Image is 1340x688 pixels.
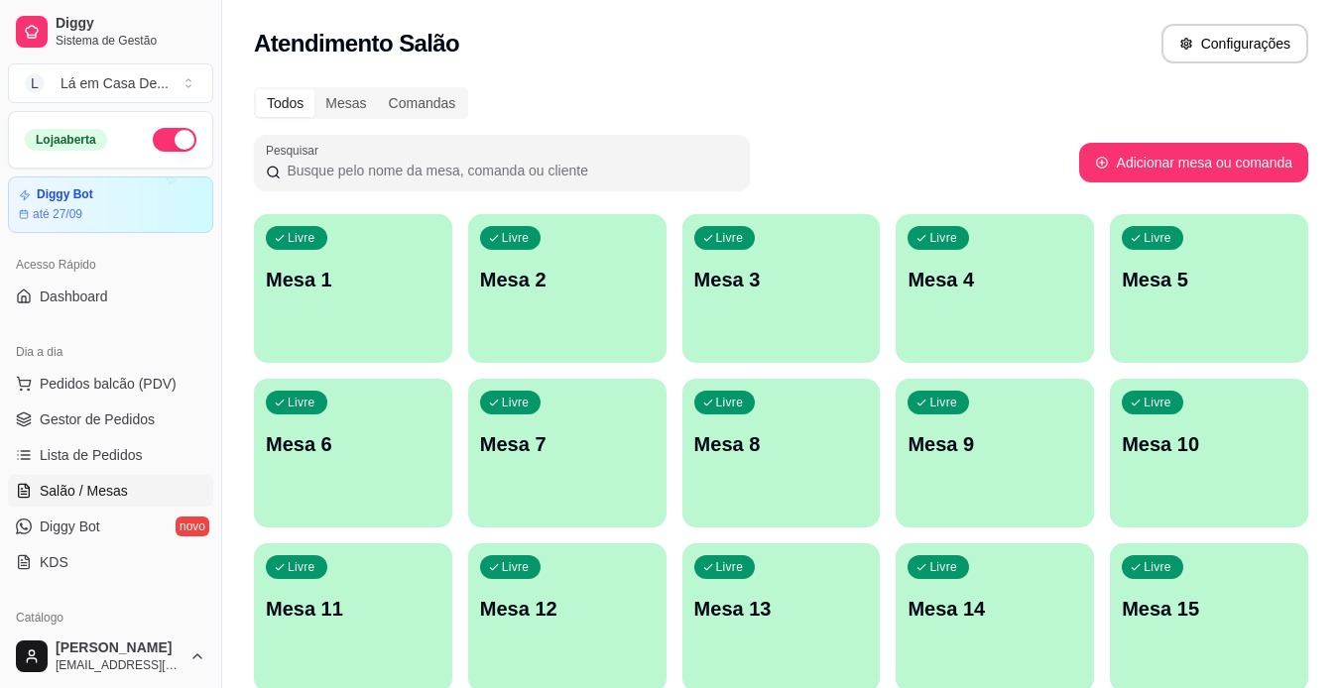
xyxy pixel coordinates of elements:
button: Pedidos balcão (PDV) [8,368,213,400]
a: DiggySistema de Gestão [8,8,213,56]
p: Livre [288,559,315,575]
span: Lista de Pedidos [40,445,143,465]
button: LivreMesa 7 [468,379,667,527]
button: LivreMesa 9 [896,379,1094,527]
span: L [25,73,45,93]
span: KDS [40,552,68,572]
button: [PERSON_NAME][EMAIL_ADDRESS][DOMAIN_NAME] [8,632,213,680]
p: Mesa 12 [480,595,655,623]
p: Livre [502,395,530,410]
p: Livre [1144,230,1171,246]
p: Mesa 14 [908,595,1082,623]
div: Mesas [314,89,377,117]
p: Livre [502,559,530,575]
button: LivreMesa 3 [682,214,881,363]
div: Todos [256,89,314,117]
span: Salão / Mesas [40,481,128,501]
button: LivreMesa 2 [468,214,667,363]
div: Comandas [378,89,467,117]
span: [EMAIL_ADDRESS][DOMAIN_NAME] [56,657,182,673]
button: LivreMesa 6 [254,379,452,527]
button: Alterar Status [153,128,196,152]
p: Livre [716,395,744,410]
div: Dia a dia [8,336,213,368]
span: Pedidos balcão (PDV) [40,374,177,394]
button: LivreMesa 4 [896,214,1094,363]
button: LivreMesa 1 [254,214,452,363]
p: Mesa 1 [266,266,440,293]
div: Lá em Casa De ... [61,73,169,93]
a: Lista de Pedidos [8,439,213,471]
p: Livre [716,230,744,246]
input: Pesquisar [281,161,738,180]
span: Diggy Bot [40,516,100,536]
article: até 27/09 [33,206,82,222]
p: Mesa 6 [266,430,440,458]
p: Mesa 15 [1122,595,1296,623]
div: Acesso Rápido [8,249,213,281]
p: Mesa 7 [480,430,655,458]
a: Diggy Botaté 27/09 [8,176,213,233]
article: Diggy Bot [37,187,93,202]
a: Diggy Botnovo [8,511,213,542]
a: Dashboard [8,281,213,312]
label: Pesquisar [266,142,325,159]
button: Select a team [8,63,213,103]
p: Livre [716,559,744,575]
p: Mesa 10 [1122,430,1296,458]
span: Dashboard [40,287,108,306]
button: Adicionar mesa ou comanda [1079,143,1308,182]
button: LivreMesa 5 [1110,214,1308,363]
span: Gestor de Pedidos [40,409,155,429]
p: Livre [502,230,530,246]
p: Livre [929,395,957,410]
p: Livre [929,559,957,575]
h2: Atendimento Salão [254,28,459,59]
button: Configurações [1161,24,1308,63]
a: Salão / Mesas [8,475,213,507]
p: Mesa 8 [694,430,869,458]
p: Livre [288,230,315,246]
p: Livre [1144,395,1171,410]
button: LivreMesa 10 [1110,379,1308,527]
button: LivreMesa 8 [682,379,881,527]
span: Sistema de Gestão [56,33,205,49]
p: Mesa 2 [480,266,655,293]
a: KDS [8,546,213,578]
p: Livre [1144,559,1171,575]
div: Catálogo [8,602,213,633]
span: Diggy [56,15,205,33]
p: Livre [929,230,957,246]
p: Mesa 13 [694,595,869,623]
p: Mesa 9 [908,430,1082,458]
p: Livre [288,395,315,410]
p: Mesa 5 [1122,266,1296,293]
a: Gestor de Pedidos [8,403,213,435]
p: Mesa 11 [266,595,440,623]
p: Mesa 4 [908,266,1082,293]
span: [PERSON_NAME] [56,639,182,657]
div: Loja aberta [25,129,107,151]
p: Mesa 3 [694,266,869,293]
